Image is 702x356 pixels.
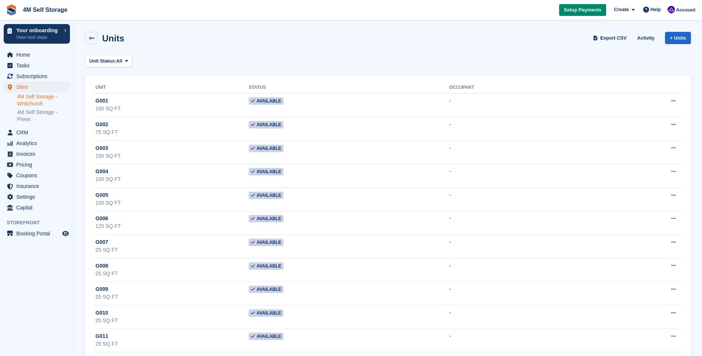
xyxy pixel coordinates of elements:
span: Storefront [7,219,74,226]
div: 100 SQ FT [95,199,249,207]
a: Preview store [61,229,70,238]
span: Booking Portal [16,228,61,239]
div: 125 SQ FT [95,222,249,230]
div: 25 SQ FT [95,317,249,325]
td: - [449,258,592,282]
a: 4M Self Storage - Prees [17,109,70,123]
th: Status [249,82,449,94]
span: G008 [95,262,108,270]
td: - [449,164,592,188]
span: Available [249,97,283,105]
span: G010 [95,309,108,317]
span: G009 [95,285,108,293]
span: Home [16,50,61,60]
a: menu [4,149,70,159]
span: Analytics [16,138,61,148]
a: menu [4,82,70,92]
a: 4M Self Storage [20,4,70,16]
span: Capital [16,202,61,213]
a: 4M Self Storage - Whitchurch [17,93,70,107]
span: G003 [95,144,108,152]
div: 100 SQ FT [95,175,249,183]
span: Export CSV [600,34,627,42]
span: Available [249,262,283,270]
a: Setup Payments [559,4,606,16]
a: menu [4,60,70,71]
img: Pete Clutton [668,6,675,13]
h2: Units [102,33,124,43]
span: Pricing [16,159,61,170]
span: CRM [16,127,61,138]
td: - [449,188,592,211]
span: Available [249,333,283,340]
span: G011 [95,332,108,340]
td: - [449,235,592,258]
a: menu [4,192,70,202]
span: Unit Status: [89,57,116,65]
div: 25 SQ FT [95,293,249,301]
a: menu [4,202,70,213]
th: Unit [94,82,249,94]
span: Setup Payments [564,6,601,14]
span: G005 [95,191,108,199]
td: - [449,117,592,141]
span: Settings [16,192,61,202]
div: 25 SQ FT [95,270,249,278]
a: menu [4,71,70,81]
span: Create [614,6,629,13]
span: Available [249,309,283,317]
a: menu [4,170,70,181]
p: Your onboarding [16,28,60,33]
a: Export CSV [592,32,630,44]
span: Invoices [16,149,61,159]
span: G002 [95,121,108,128]
span: Subscriptions [16,71,61,81]
span: Available [249,239,283,246]
a: menu [4,181,70,191]
td: - [449,282,592,305]
div: 25 SQ FT [95,340,249,348]
td: - [449,93,592,117]
a: menu [4,50,70,60]
td: - [449,305,592,329]
span: Sites [16,82,61,92]
td: - [449,211,592,235]
span: All [116,57,122,65]
div: 25 SQ FT [95,246,249,254]
span: Tasks [16,60,61,71]
a: menu [4,127,70,138]
div: 75 SQ FT [95,128,249,136]
a: Your onboarding View next steps [4,24,70,44]
span: Available [249,168,283,175]
span: G006 [95,215,108,222]
button: Unit Status: All [85,55,132,67]
a: menu [4,159,70,170]
span: G001 [95,97,108,105]
span: Available [249,215,283,222]
span: G004 [95,168,108,175]
span: Available [249,121,283,128]
div: 150 SQ FT [95,152,249,160]
span: Available [249,192,283,199]
span: Coupons [16,170,61,181]
div: 100 SQ FT [95,105,249,112]
p: View next steps [16,34,60,41]
a: + Units [665,32,691,44]
a: Activity [634,32,658,44]
th: Occupant [449,82,592,94]
span: Help [651,6,661,13]
span: G007 [95,238,108,246]
span: Available [249,286,283,293]
span: Available [249,145,283,152]
a: menu [4,138,70,148]
img: stora-icon-8386f47178a22dfd0bd8f6a31ec36ba5ce8667c1dd55bd0f319d3a0aa187defe.svg [6,4,17,16]
span: Insurance [16,181,61,191]
a: menu [4,228,70,239]
td: - [449,140,592,164]
span: Account [676,6,695,14]
td: - [449,329,592,352]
